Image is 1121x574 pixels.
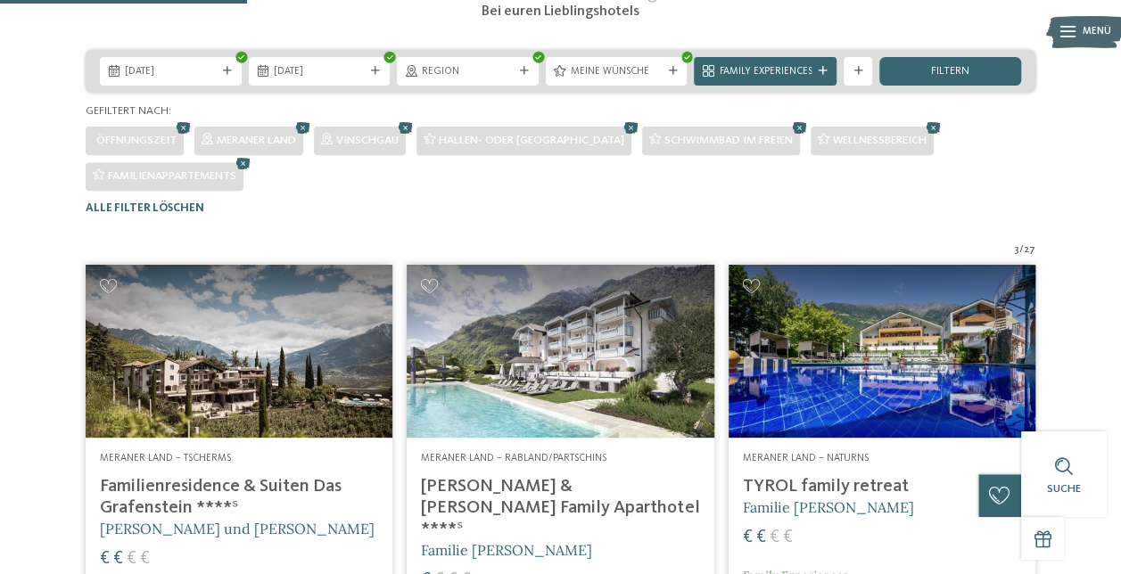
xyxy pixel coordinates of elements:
span: Hallen- oder [GEOGRAPHIC_DATA] [439,135,624,146]
h4: TYROL family retreat [743,476,1021,497]
span: Region [422,65,514,79]
span: [DATE] [125,65,217,79]
span: € [743,529,753,546]
span: Bei euren Lieblingshotels [482,4,639,19]
span: Familienappartements [108,170,236,182]
span: Vinschgau [336,135,399,146]
span: Meraner Land – Naturns [743,453,869,463]
span: [DATE] [274,65,366,79]
span: Meraner Land – Tscherms [100,453,231,463]
span: Wellnessbereich [833,135,927,146]
span: Öffnungszeit [96,135,177,146]
span: Meraner Land [217,135,296,146]
img: Familienhotels gesucht? Hier findet ihr die besten! [86,265,392,438]
span: € [756,529,766,546]
img: Familien Wellness Residence Tyrol **** [729,265,1035,438]
span: Family Experiences [719,65,812,79]
span: Familie [PERSON_NAME] [421,541,592,559]
span: € [140,550,150,568]
span: Gefiltert nach: [86,105,171,117]
span: filtern [931,66,969,78]
h4: [PERSON_NAME] & [PERSON_NAME] Family Aparthotel ****ˢ [421,476,699,540]
span: 27 [1024,243,1035,258]
span: € [127,550,136,568]
span: € [100,550,110,568]
img: Familienhotels gesucht? Hier findet ihr die besten! [407,265,713,438]
span: € [783,529,793,546]
span: Alle Filter löschen [86,202,204,214]
span: Suche [1047,483,1081,495]
span: € [113,550,123,568]
span: Familie [PERSON_NAME] [743,498,914,516]
h4: Familienresidence & Suiten Das Grafenstein ****ˢ [100,476,378,519]
span: Meraner Land – Rabland/Partschins [421,453,606,463]
span: Schwimmbad im Freien [664,135,793,146]
span: / [1019,243,1024,258]
span: 3 [1014,243,1019,258]
span: € [770,529,779,546]
span: [PERSON_NAME] und [PERSON_NAME] [100,520,375,537]
span: Meine Wünsche [571,65,663,79]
